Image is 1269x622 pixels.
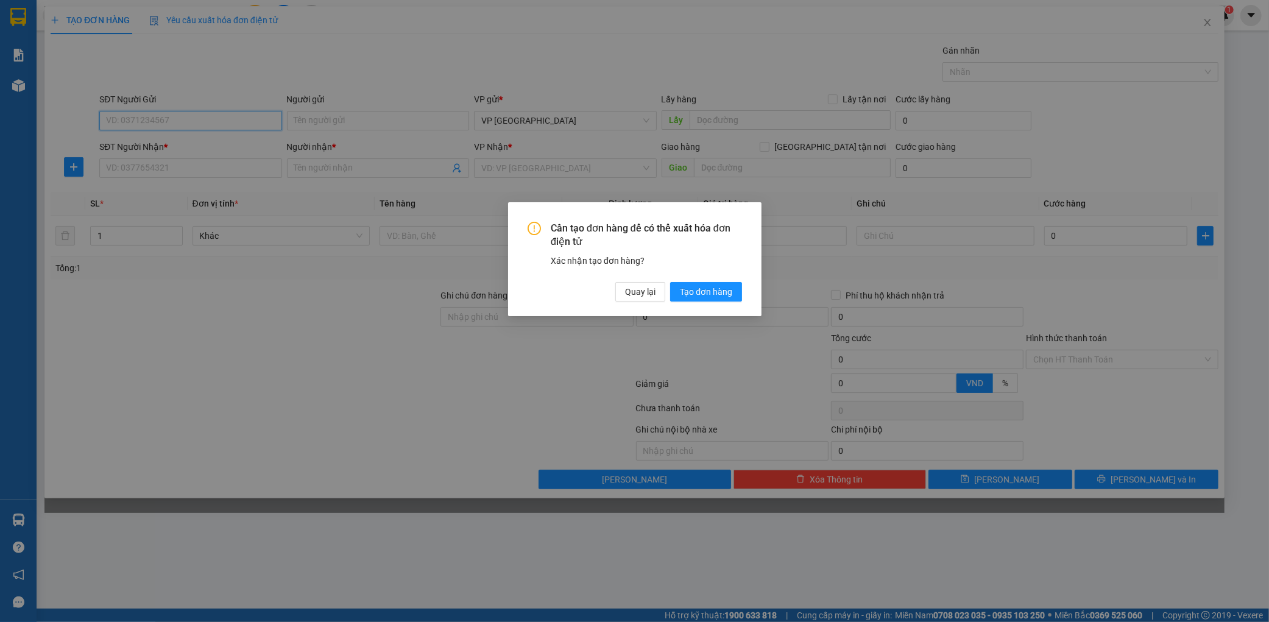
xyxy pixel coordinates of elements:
[551,254,742,267] div: Xác nhận tạo đơn hàng?
[528,222,541,235] span: exclamation-circle
[670,282,742,302] button: Tạo đơn hàng
[680,285,732,299] span: Tạo đơn hàng
[625,285,656,299] span: Quay lại
[551,222,742,249] span: Cần tạo đơn hàng để có thể xuất hóa đơn điện tử
[615,282,665,302] button: Quay lại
